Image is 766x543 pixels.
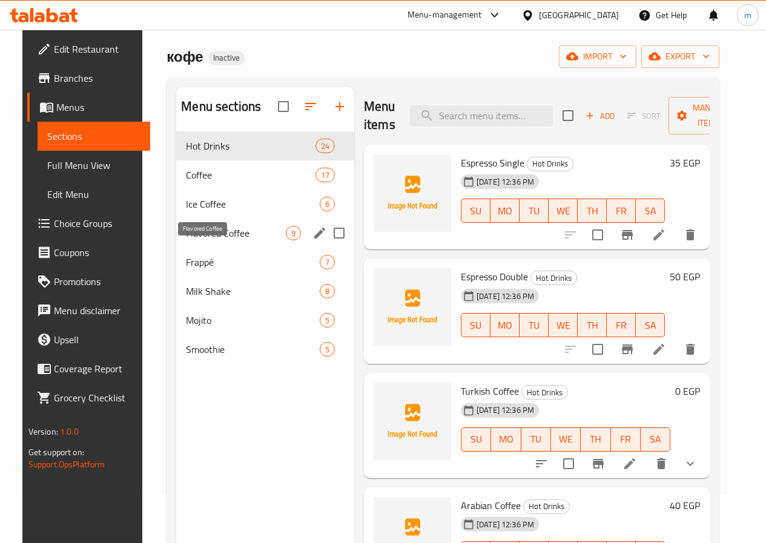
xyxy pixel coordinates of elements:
[186,168,315,182] span: Coffee
[490,199,520,223] button: MO
[490,313,520,337] button: MO
[466,317,486,334] span: SU
[374,268,451,346] img: Espresso Double
[364,97,395,134] h2: Menu items
[670,268,700,285] h6: 50 EGP
[530,271,577,285] div: Hot Drinks
[652,342,666,357] a: Edit menu item
[491,427,521,452] button: MO
[176,306,354,335] div: Mojito5
[472,176,539,188] span: [DATE] 12:36 PM
[208,53,245,63] span: Inactive
[461,313,490,337] button: SU
[56,100,140,114] span: Menus
[461,496,521,515] span: Arabian Coffee
[27,383,150,412] a: Grocery Checklist
[315,139,335,153] div: items
[54,303,140,318] span: Menu disclaimer
[186,197,320,211] span: Ice Coffee
[641,427,670,452] button: SA
[585,337,610,362] span: Select to update
[176,219,354,248] div: Flavored Coffee9edit
[167,43,203,70] span: кофе
[461,427,491,452] button: SU
[670,497,700,514] h6: 40 EGP
[320,286,334,297] span: 8
[531,271,576,285] span: Hot Drinks
[27,93,150,122] a: Menus
[527,157,573,171] div: Hot Drinks
[641,317,660,334] span: SA
[527,449,556,478] button: sort-choices
[27,209,150,238] a: Choice Groups
[636,199,665,223] button: SA
[556,430,576,448] span: WE
[641,202,660,220] span: SA
[583,202,602,220] span: TH
[186,255,320,269] span: Frappé
[38,122,150,151] a: Sections
[520,199,549,223] button: TU
[47,158,140,173] span: Full Menu View
[521,427,551,452] button: TU
[641,45,719,68] button: export
[669,97,750,134] button: Manage items
[320,197,335,211] div: items
[578,313,607,337] button: TH
[466,430,486,448] span: SU
[54,361,140,376] span: Coverage Report
[612,317,631,334] span: FR
[320,313,335,327] div: items
[176,160,354,189] div: Coffee17
[613,220,642,249] button: Branch-specific-item
[495,202,515,220] span: MO
[54,332,140,347] span: Upsell
[28,456,105,472] a: Support.OpsPlatform
[551,427,581,452] button: WE
[54,245,140,260] span: Coupons
[522,386,567,400] span: Hot Drinks
[683,456,698,471] svg: Show Choices
[181,97,261,116] h2: Menu sections
[586,430,606,448] span: TH
[607,313,636,337] button: FR
[578,199,607,223] button: TH
[616,430,636,448] span: FR
[520,313,549,337] button: TU
[645,430,665,448] span: SA
[311,224,329,242] button: edit
[374,154,451,232] img: Espresso Single
[27,354,150,383] a: Coverage Report
[176,248,354,277] div: Frappé7
[461,199,490,223] button: SU
[320,315,334,326] span: 5
[607,199,636,223] button: FR
[54,42,140,56] span: Edit Restaurant
[559,45,636,68] button: import
[549,313,578,337] button: WE
[611,427,641,452] button: FR
[315,168,335,182] div: items
[676,449,705,478] button: show more
[584,449,613,478] button: Branch-specific-item
[186,313,320,327] span: Mojito
[410,105,553,127] input: search
[27,35,150,64] a: Edit Restaurant
[176,127,354,369] nav: Menu sections
[556,451,581,476] span: Select to update
[613,335,642,364] button: Branch-specific-item
[325,92,354,121] button: Add section
[186,139,315,153] div: Hot Drinks
[496,430,516,448] span: MO
[461,154,524,172] span: Espresso Single
[320,342,335,357] div: items
[524,499,569,513] span: Hot Drinks
[286,228,300,239] span: 9
[186,284,320,298] span: Milk Shake
[553,202,573,220] span: WE
[676,335,705,364] button: delete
